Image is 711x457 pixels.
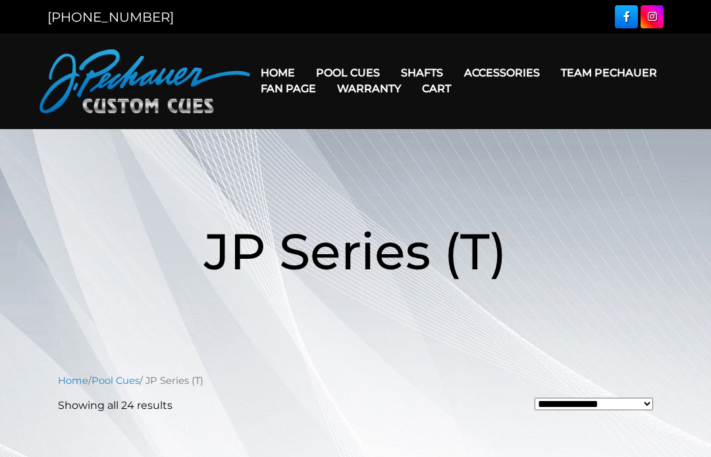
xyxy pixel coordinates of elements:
[58,373,653,388] nav: Breadcrumb
[204,221,507,282] span: JP Series (T)
[550,56,668,90] a: Team Pechauer
[58,375,88,387] a: Home
[390,56,454,90] a: Shafts
[250,56,305,90] a: Home
[535,398,653,410] select: Shop order
[58,398,172,414] p: Showing all 24 results
[327,72,411,105] a: Warranty
[92,375,140,387] a: Pool Cues
[47,9,174,25] a: [PHONE_NUMBER]
[39,49,250,113] img: Pechauer Custom Cues
[250,72,327,105] a: Fan Page
[411,72,461,105] a: Cart
[305,56,390,90] a: Pool Cues
[454,56,550,90] a: Accessories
